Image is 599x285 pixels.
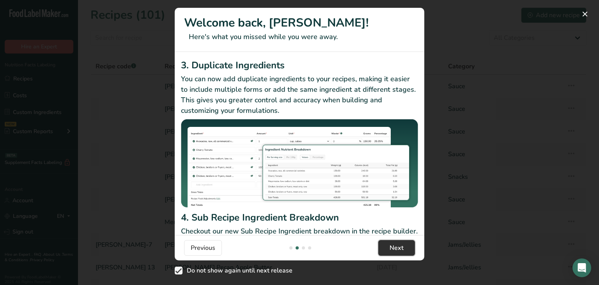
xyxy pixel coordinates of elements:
[181,226,418,258] p: Checkout our new Sub Recipe Ingredient breakdown in the recipe builder. You can now see your Reci...
[183,267,292,274] span: Do not show again until next release
[184,14,415,32] h1: Welcome back, [PERSON_NAME]!
[184,240,222,256] button: Previous
[184,32,415,42] p: Here's what you missed while you were away.
[181,74,418,116] p: You can now add duplicate ingredients to your recipes, making it easier to include multiple forms...
[378,240,415,256] button: Next
[191,243,215,253] span: Previous
[181,210,418,224] h2: 4. Sub Recipe Ingredient Breakdown
[572,258,591,277] div: Open Intercom Messenger
[181,58,418,72] h2: 3. Duplicate Ingredients
[390,243,404,253] span: Next
[181,119,418,208] img: Duplicate Ingredients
